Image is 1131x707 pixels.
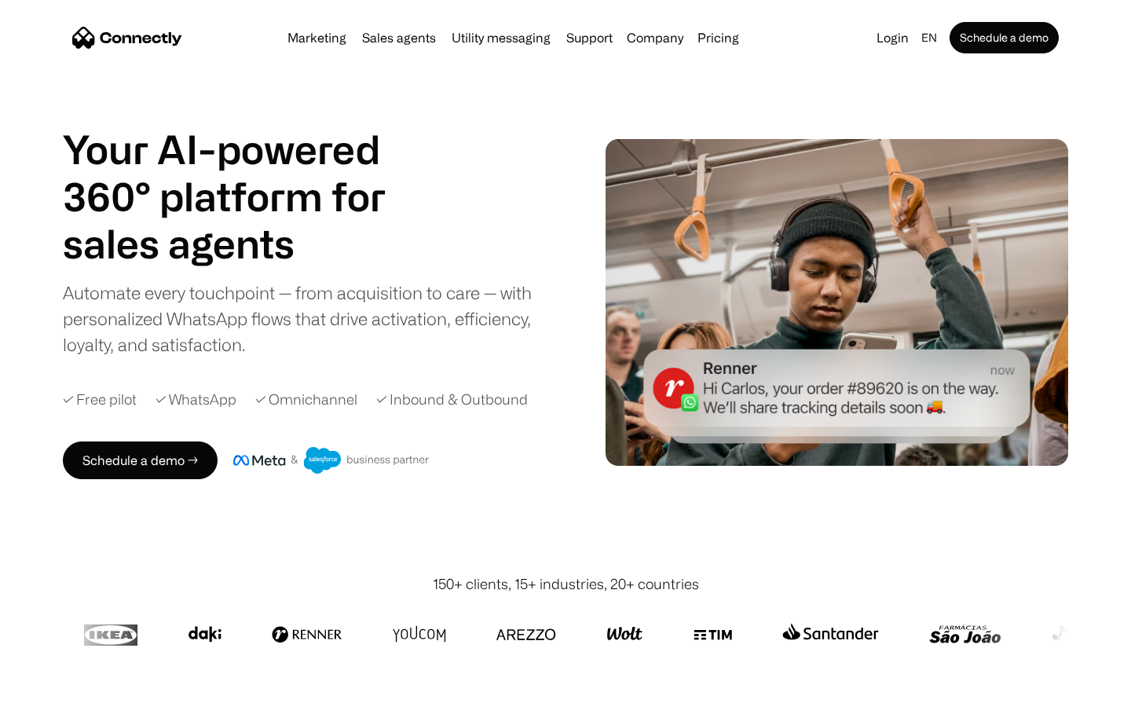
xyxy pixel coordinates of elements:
[63,220,424,267] div: 1 of 4
[376,389,528,410] div: ✓ Inbound & Outbound
[915,27,946,49] div: en
[156,389,236,410] div: ✓ WhatsApp
[255,389,357,410] div: ✓ Omnichannel
[445,31,557,44] a: Utility messaging
[433,573,699,595] div: 150+ clients, 15+ industries, 20+ countries
[921,27,937,49] div: en
[691,31,745,44] a: Pricing
[63,441,218,479] a: Schedule a demo →
[233,447,430,474] img: Meta and Salesforce business partner badge.
[950,22,1059,53] a: Schedule a demo
[63,280,558,357] div: Automate every touchpoint — from acquisition to care — with personalized WhatsApp flows that driv...
[31,680,94,702] ul: Language list
[63,220,424,267] h1: sales agents
[622,27,688,49] div: Company
[870,27,915,49] a: Login
[356,31,442,44] a: Sales agents
[16,678,94,702] aside: Language selected: English
[560,31,619,44] a: Support
[63,389,137,410] div: ✓ Free pilot
[72,26,182,49] a: home
[281,31,353,44] a: Marketing
[63,126,424,220] h1: Your AI-powered 360° platform for
[627,27,683,49] div: Company
[63,220,424,267] div: carousel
